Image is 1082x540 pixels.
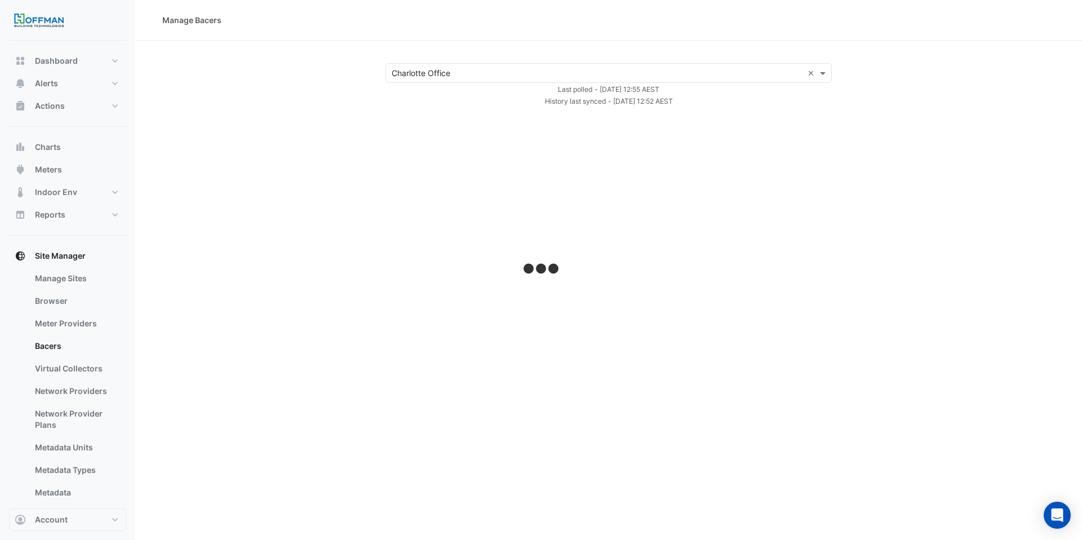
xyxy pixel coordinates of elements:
div: Manage Bacers [162,14,221,26]
button: Reports [9,203,126,226]
a: Metadata Types [26,459,126,481]
a: Metadata [26,481,126,504]
a: Manage Sites [26,267,126,290]
span: Reports [35,209,65,220]
span: Actions [35,100,65,112]
a: Meter Providers [26,312,126,335]
img: Company Logo [14,9,64,32]
span: Clear [808,67,817,79]
div: Open Intercom Messenger [1044,502,1071,529]
app-icon: Site Manager [15,250,26,262]
app-icon: Charts [15,141,26,153]
button: Account [9,508,126,531]
a: Browser [26,290,126,312]
app-icon: Dashboard [15,55,26,67]
app-icon: Alerts [15,78,26,89]
button: Site Manager [9,245,126,267]
button: Alerts [9,72,126,95]
small: Wed 27-Aug-2025 22:52 EDT [545,97,673,105]
a: Meters [26,504,126,526]
button: Dashboard [9,50,126,72]
span: Indoor Env [35,187,77,198]
a: Virtual Collectors [26,357,126,380]
a: Network Providers [26,380,126,402]
span: Dashboard [35,55,78,67]
button: Indoor Env [9,181,126,203]
span: Site Manager [35,250,86,262]
small: Wed 27-Aug-2025 22:55 EDT [558,85,659,94]
a: Bacers [26,335,126,357]
app-icon: Reports [15,209,26,220]
app-icon: Actions [15,100,26,112]
button: Meters [9,158,126,181]
button: Charts [9,136,126,158]
span: Alerts [35,78,58,89]
a: Metadata Units [26,436,126,459]
span: Account [35,514,68,525]
a: Network Provider Plans [26,402,126,436]
app-icon: Indoor Env [15,187,26,198]
span: Charts [35,141,61,153]
button: Actions [9,95,126,117]
app-icon: Meters [15,164,26,175]
span: Meters [35,164,62,175]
